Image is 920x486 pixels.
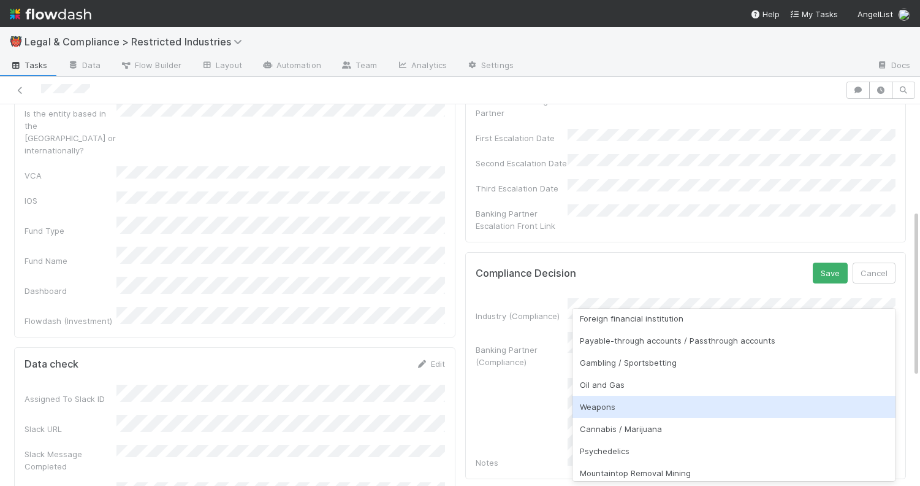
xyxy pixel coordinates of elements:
div: Dashboard [25,285,116,297]
a: Layout [191,56,252,76]
div: Third Escalation Date [476,182,568,195]
div: Mountaintop Removal Mining [572,462,896,484]
a: Team [331,56,387,76]
div: Psychedelics [572,440,896,462]
div: Notes [476,457,568,469]
a: Data [58,56,110,76]
a: Analytics [387,56,457,76]
div: Slack URL [25,423,116,435]
a: Automation [252,56,331,76]
div: VCA [25,169,116,182]
div: Escalation Banking Partner [476,94,568,119]
div: Industry (Compliance) [476,310,568,322]
div: Help [750,8,780,20]
span: Legal & Compliance > Restricted Industries [25,36,248,48]
div: Flowdash (Investment) [25,315,116,327]
a: Flow Builder [110,56,191,76]
button: Save [813,263,848,283]
span: Flow Builder [120,59,181,71]
div: Fund Type [25,225,116,237]
div: Second Escalation Date [476,157,568,169]
h5: Compliance Decision [476,268,576,280]
div: Assigned To Slack ID [25,393,116,405]
div: Slack Message Completed [25,448,116,472]
img: avatar_c545aa83-7101-4841-8775-afeaaa9cc762.png [898,9,910,21]
div: Gambling / Sportsbetting [572,352,896,374]
div: Banking Partner (Compliance) [476,344,568,368]
button: Cancel [853,263,895,283]
div: IOS [25,195,116,207]
a: My Tasks [789,8,838,20]
div: Fund Name [25,255,116,267]
a: Edit [416,359,445,369]
div: Payable-through accounts / Passthrough accounts [572,330,896,352]
a: Settings [457,56,523,76]
div: Banking Partner Escalation Front Link [476,207,568,232]
div: Is the entity based in the [GEOGRAPHIC_DATA] or internationally? [25,107,116,156]
span: Tasks [10,59,48,71]
a: Docs [867,56,920,76]
div: First Escalation Date [476,132,568,144]
span: My Tasks [789,9,838,19]
div: Weapons [572,396,896,418]
img: logo-inverted-e16ddd16eac7371096b0.svg [10,4,91,25]
div: Oil and Gas [572,374,896,396]
span: AngelList [857,9,893,19]
div: Foreign financial institution [572,307,896,330]
span: 👹 [10,36,22,47]
h5: Data check [25,358,78,371]
div: Cannabis / Marijuana [572,418,896,440]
